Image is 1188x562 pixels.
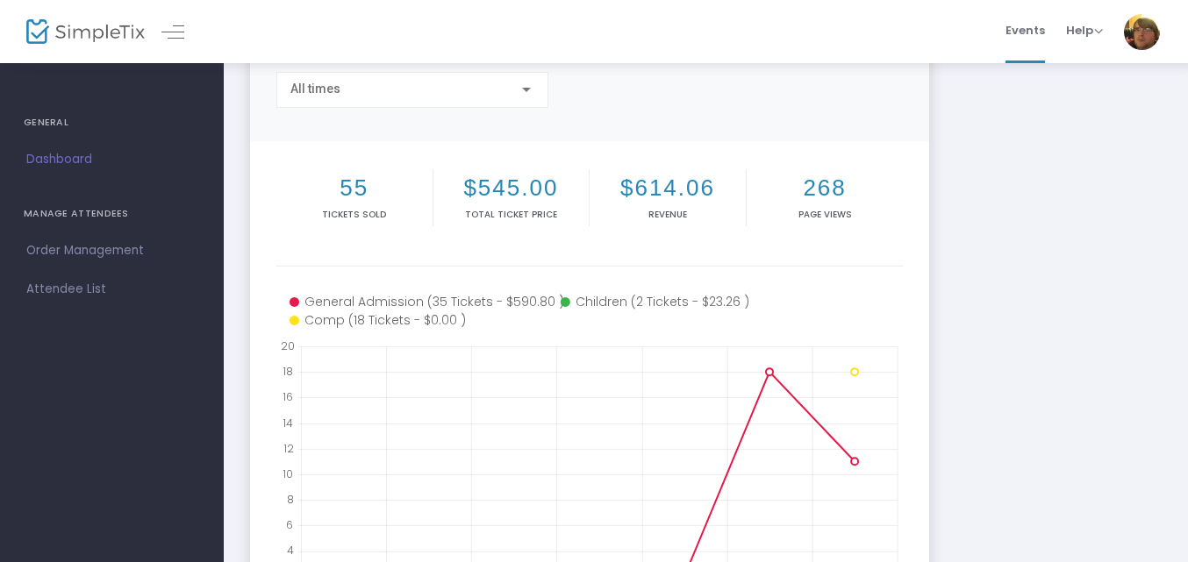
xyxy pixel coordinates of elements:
[593,208,742,221] p: Revenue
[750,174,900,202] h2: 268
[593,174,742,202] h2: $614.06
[280,208,429,221] p: Tickets sold
[1006,8,1045,53] span: Events
[283,364,293,379] text: 18
[24,196,200,231] h4: MANAGE ATTENDEES
[283,415,293,430] text: 14
[24,105,200,140] h4: GENERAL
[283,389,293,404] text: 16
[437,208,586,221] p: Total Ticket Price
[290,82,340,96] span: All times
[26,148,197,171] span: Dashboard
[1066,22,1103,39] span: Help
[283,440,294,455] text: 12
[287,492,294,507] text: 8
[283,466,293,481] text: 10
[281,338,295,353] text: 20
[26,239,197,262] span: Order Management
[287,543,294,558] text: 4
[750,208,900,221] p: Page Views
[286,517,293,532] text: 6
[437,174,586,202] h2: $545.00
[280,174,429,202] h2: 55
[26,278,197,301] span: Attendee List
